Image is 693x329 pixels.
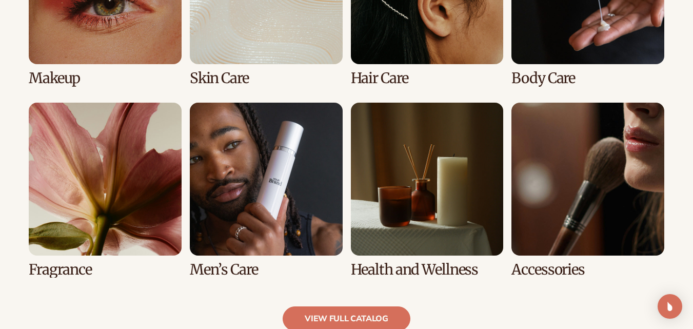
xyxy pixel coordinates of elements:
div: Open Intercom Messenger [658,294,682,319]
div: 5 / 8 [29,103,182,278]
div: 7 / 8 [351,103,504,278]
div: 6 / 8 [190,103,343,278]
div: 8 / 8 [511,103,664,278]
h3: Skin Care [190,70,343,86]
h3: Body Care [511,70,664,86]
h3: Makeup [29,70,182,86]
h3: Hair Care [351,70,504,86]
